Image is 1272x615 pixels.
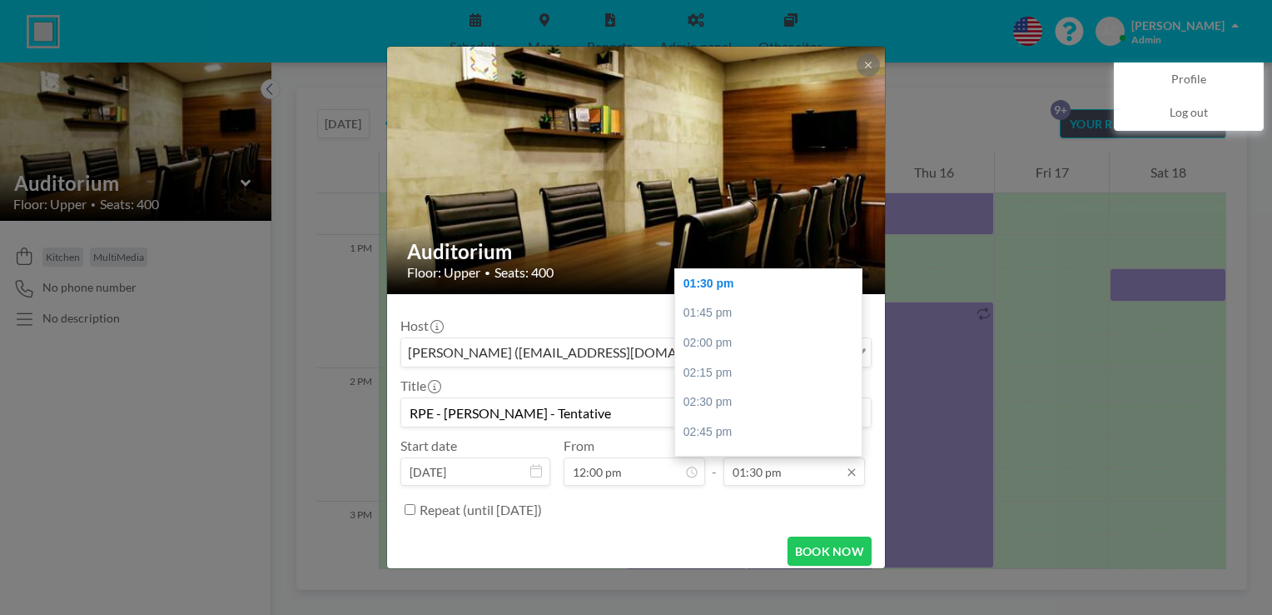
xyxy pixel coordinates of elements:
div: 02:00 pm [675,328,870,358]
div: 03:00 pm [675,447,870,477]
input: Andrea's reservation [401,398,871,427]
a: Log out [1115,97,1263,130]
img: 537.jpg [387,4,887,337]
div: 02:30 pm [675,387,870,417]
div: Search for option [401,338,871,367]
label: Host [400,317,442,334]
label: Start date [400,437,457,454]
span: Log out [1170,105,1208,122]
span: [PERSON_NAME] ([EMAIL_ADDRESS][DOMAIN_NAME]) [405,342,747,363]
button: BOOK NOW [788,537,872,566]
span: Floor: Upper [407,264,480,281]
span: • [484,267,490,279]
a: Profile [1115,63,1263,97]
span: Profile [1171,72,1206,88]
label: From [564,437,594,454]
label: Title [400,377,440,394]
div: 01:45 pm [675,298,870,328]
h2: Auditorium [407,239,867,264]
span: - [712,443,717,480]
div: 02:15 pm [675,358,870,388]
div: 01:30 pm [675,269,870,299]
div: 02:45 pm [675,417,870,447]
span: Seats: 400 [494,264,554,281]
label: Repeat (until [DATE]) [420,502,542,518]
